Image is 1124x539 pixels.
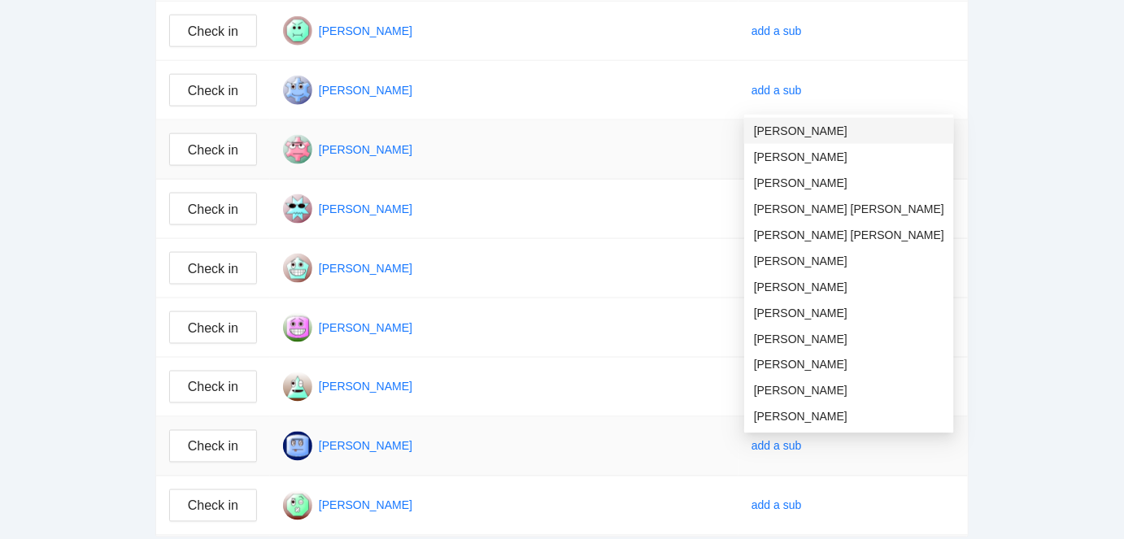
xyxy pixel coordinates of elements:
[754,200,944,218] span: [PERSON_NAME] [PERSON_NAME]
[283,16,312,46] img: Gravatar for joseph carrado@gmail.com
[169,133,257,166] button: Check in
[319,321,412,334] a: [PERSON_NAME]
[752,22,802,40] div: add a sub
[188,21,238,41] span: Check in
[188,437,238,457] span: Check in
[319,380,412,393] a: [PERSON_NAME]
[188,496,238,516] span: Check in
[319,440,412,453] a: [PERSON_NAME]
[169,311,257,344] button: Check in
[319,84,412,97] a: [PERSON_NAME]
[188,199,238,220] span: Check in
[319,24,412,37] a: [PERSON_NAME]
[283,313,312,342] img: Gravatar for mike noble@gmail.com
[319,202,412,215] a: [PERSON_NAME]
[754,278,944,296] span: [PERSON_NAME]
[169,193,257,225] button: Check in
[754,148,944,166] span: [PERSON_NAME]
[188,140,238,160] span: Check in
[754,304,944,322] span: [PERSON_NAME]
[752,81,802,99] div: add a sub
[752,497,802,515] div: add a sub
[752,437,802,455] div: add a sub
[754,122,944,140] span: [PERSON_NAME]
[188,318,238,338] span: Check in
[169,371,257,403] button: Check in
[319,262,412,275] a: [PERSON_NAME]
[754,330,944,348] span: [PERSON_NAME]
[319,499,412,512] a: [PERSON_NAME]
[188,80,238,101] span: Check in
[754,174,944,192] span: [PERSON_NAME]
[283,372,312,402] img: Gravatar for patti plantier@gmail.com
[283,194,312,224] img: Gravatar for marlo zonkle@gmail.com
[283,76,312,105] img: Gravatar for kendelene lewis@gmail.com
[319,143,412,156] a: [PERSON_NAME]
[754,356,944,374] span: [PERSON_NAME]
[283,432,312,461] img: Gravatar for raymond lormel@gmail.com
[283,135,312,164] img: Gravatar for marianne calvo@gmail.com
[169,252,257,285] button: Check in
[754,408,944,426] span: [PERSON_NAME]
[754,382,944,400] span: [PERSON_NAME]
[188,377,238,398] span: Check in
[169,430,257,463] button: Check in
[754,226,944,244] span: [PERSON_NAME] [PERSON_NAME]
[283,254,312,283] img: Gravatar for marnie merriam@gmail.com
[169,74,257,106] button: Check in
[188,259,238,279] span: Check in
[283,491,312,520] img: Gravatar for rebecca kenyon@gmail.com
[169,15,257,47] button: Check in
[754,252,944,270] span: [PERSON_NAME]
[169,489,257,522] button: Check in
